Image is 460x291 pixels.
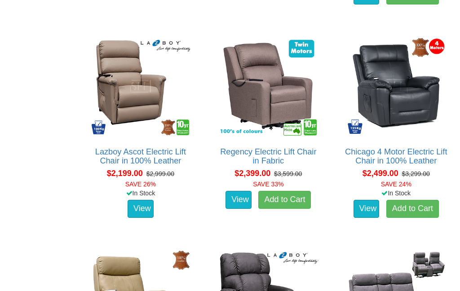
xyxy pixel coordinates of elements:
font: SAVE 26% [125,181,156,188]
a: View [354,200,380,218]
a: Chicago 4 Motor Electric Lift Chair in 100% Leather [345,147,447,165]
span: $2,399.00 [234,169,270,178]
img: Regency Electric Lift Chair in Fabric [216,34,320,138]
a: Lazboy Ascot Electric Lift Chair in 100% Leather [95,147,186,165]
span: $2,499.00 [363,169,398,178]
a: Add to Cart [386,200,439,218]
div: In Stock [82,189,199,198]
img: Lazboy Ascot Electric Lift Chair in 100% Leather [88,34,193,138]
del: $3,599.00 [274,170,302,177]
div: In Stock [337,189,455,198]
del: $3,299.00 [402,170,430,177]
a: Regency Electric Lift Chair in Fabric [220,147,316,165]
font: SAVE 24% [381,181,411,188]
a: View [226,191,252,209]
a: Add to Cart [258,191,311,209]
a: View [128,200,154,218]
img: Chicago 4 Motor Electric Lift Chair in 100% Leather [344,34,448,138]
del: $2,999.00 [146,170,174,177]
span: $2,199.00 [107,169,143,178]
font: SAVE 33% [253,181,283,188]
